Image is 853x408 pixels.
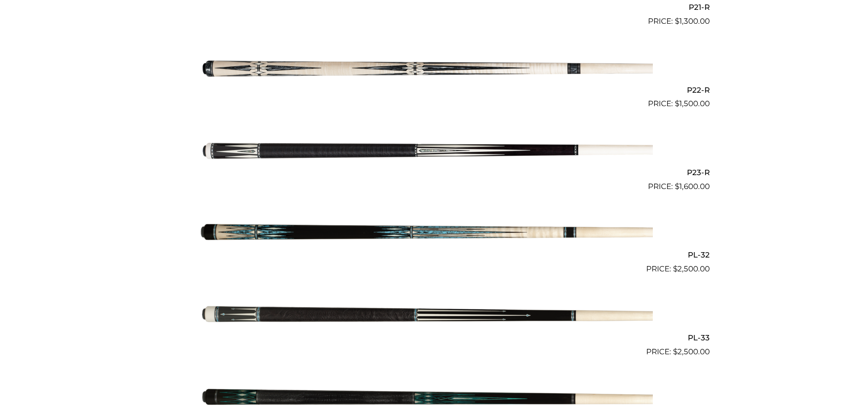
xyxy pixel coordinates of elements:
a: P22-R $1,500.00 [144,31,710,110]
bdi: 1,600.00 [675,182,710,191]
bdi: 2,500.00 [673,264,710,273]
h2: P22-R [144,82,710,98]
a: PL-32 $2,500.00 [144,196,710,275]
img: PL-32 [201,196,653,271]
h2: PL-32 [144,247,710,263]
img: P22-R [201,31,653,106]
span: $ [673,347,677,356]
span: $ [675,182,679,191]
span: $ [675,17,679,26]
span: $ [675,99,679,108]
span: $ [673,264,677,273]
bdi: 2,500.00 [673,347,710,356]
bdi: 1,300.00 [675,17,710,26]
h2: PL-33 [144,329,710,346]
img: P23-R [201,113,653,189]
a: PL-33 $2,500.00 [144,279,710,357]
a: P23-R $1,600.00 [144,113,710,192]
img: PL-33 [201,279,653,354]
h2: P23-R [144,164,710,180]
bdi: 1,500.00 [675,99,710,108]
